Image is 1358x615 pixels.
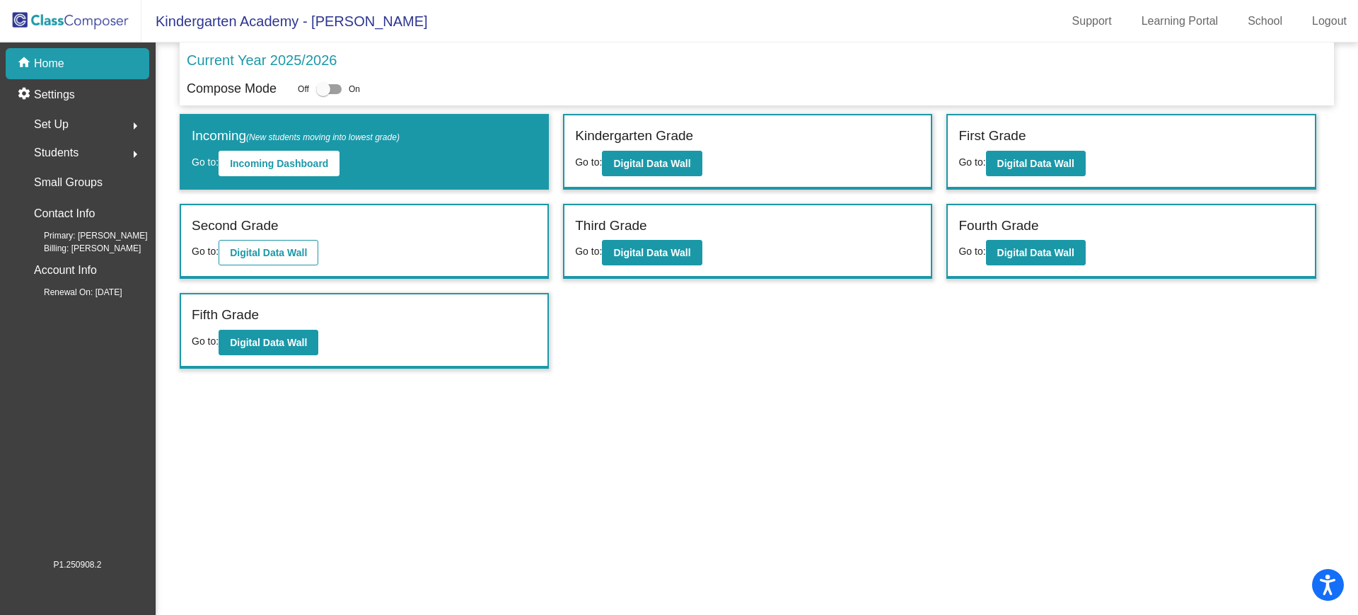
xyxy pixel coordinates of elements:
b: Digital Data Wall [997,247,1074,258]
b: Digital Data Wall [997,158,1074,169]
a: School [1236,10,1294,33]
b: Incoming Dashboard [230,158,328,169]
span: Students [34,143,79,163]
span: (New students moving into lowest grade) [246,132,400,142]
span: Go to: [958,246,985,257]
span: Set Up [34,115,69,134]
b: Digital Data Wall [230,337,307,348]
b: Digital Data Wall [613,247,690,258]
a: Logout [1301,10,1358,33]
label: Fifth Grade [192,305,259,326]
mat-icon: arrow_right [127,117,144,134]
b: Digital Data Wall [613,158,690,169]
label: Second Grade [192,216,279,236]
button: Digital Data Wall [602,151,702,176]
p: Current Year 2025/2026 [187,50,337,71]
span: Primary: [PERSON_NAME] [21,229,148,242]
span: Go to: [575,156,602,168]
span: Renewal On: [DATE] [21,286,122,299]
mat-icon: settings [17,86,34,103]
span: Go to: [958,156,985,168]
span: Kindergarten Academy - [PERSON_NAME] [141,10,428,33]
p: Compose Mode [187,79,277,98]
mat-icon: arrow_right [127,146,144,163]
span: Billing: [PERSON_NAME] [21,242,141,255]
button: Digital Data Wall [986,240,1086,265]
p: Settings [34,86,75,103]
span: Go to: [192,156,219,168]
span: Go to: [192,335,219,347]
span: On [349,83,360,96]
a: Learning Portal [1130,10,1230,33]
button: Digital Data Wall [602,240,702,265]
a: Support [1061,10,1123,33]
label: Fourth Grade [958,216,1038,236]
button: Digital Data Wall [219,330,318,355]
button: Digital Data Wall [219,240,318,265]
label: Incoming [192,126,400,146]
button: Digital Data Wall [986,151,1086,176]
span: Go to: [192,246,219,257]
button: Incoming Dashboard [219,151,339,176]
span: Off [298,83,309,96]
p: Contact Info [34,204,95,224]
p: Account Info [34,260,97,280]
label: First Grade [958,126,1026,146]
label: Third Grade [575,216,646,236]
p: Small Groups [34,173,103,192]
mat-icon: home [17,55,34,72]
span: Go to: [575,246,602,257]
p: Home [34,55,64,72]
b: Digital Data Wall [230,247,307,258]
label: Kindergarten Grade [575,126,693,146]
